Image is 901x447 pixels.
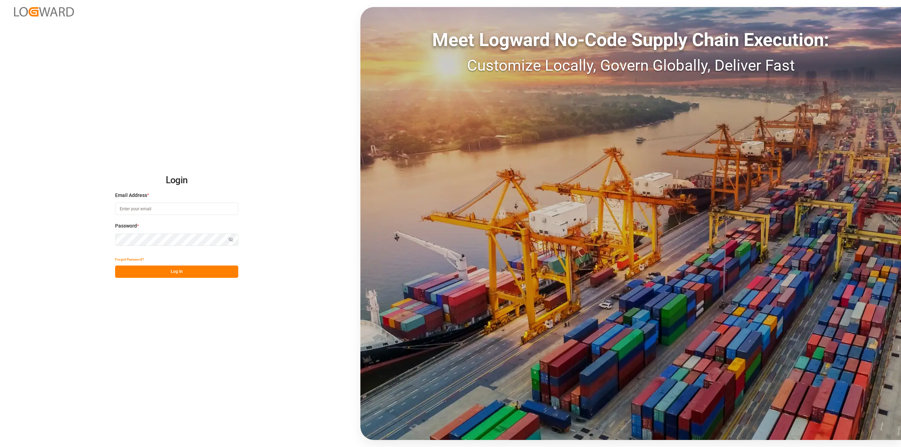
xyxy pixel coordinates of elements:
span: Password [115,222,137,230]
button: Log In [115,266,238,278]
div: Customize Locally, Govern Globally, Deliver Fast [360,54,901,77]
input: Enter your email [115,203,238,215]
div: Meet Logward No-Code Supply Chain Execution: [360,26,901,54]
button: Forgot Password? [115,253,144,266]
span: Email Address [115,192,147,199]
img: Logward_new_orange.png [14,7,74,17]
h2: Login [115,169,238,192]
